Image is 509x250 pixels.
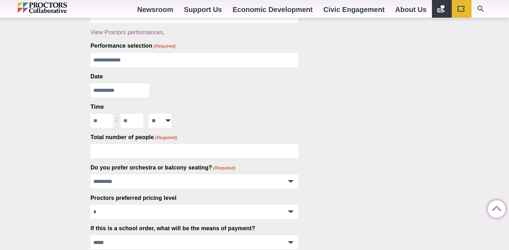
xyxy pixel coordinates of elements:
[90,194,176,202] label: Proctors preferred pricing level
[90,225,255,232] label: If this is a school order, what will be the means of payment?
[90,29,163,35] a: View Proctors performances
[90,73,103,81] label: Date
[212,165,235,171] span: (Required)
[90,103,104,111] legend: Time
[113,114,121,125] div: :
[154,135,177,141] span: (Required)
[90,42,176,50] label: Performance selection
[153,43,176,49] span: (Required)
[488,201,502,215] a: Back to Top
[18,2,97,13] img: Proctors logo
[90,133,177,141] label: Total number of people
[90,29,298,36] div: .
[90,164,235,172] label: Do you prefer orchestra or balcony seating?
